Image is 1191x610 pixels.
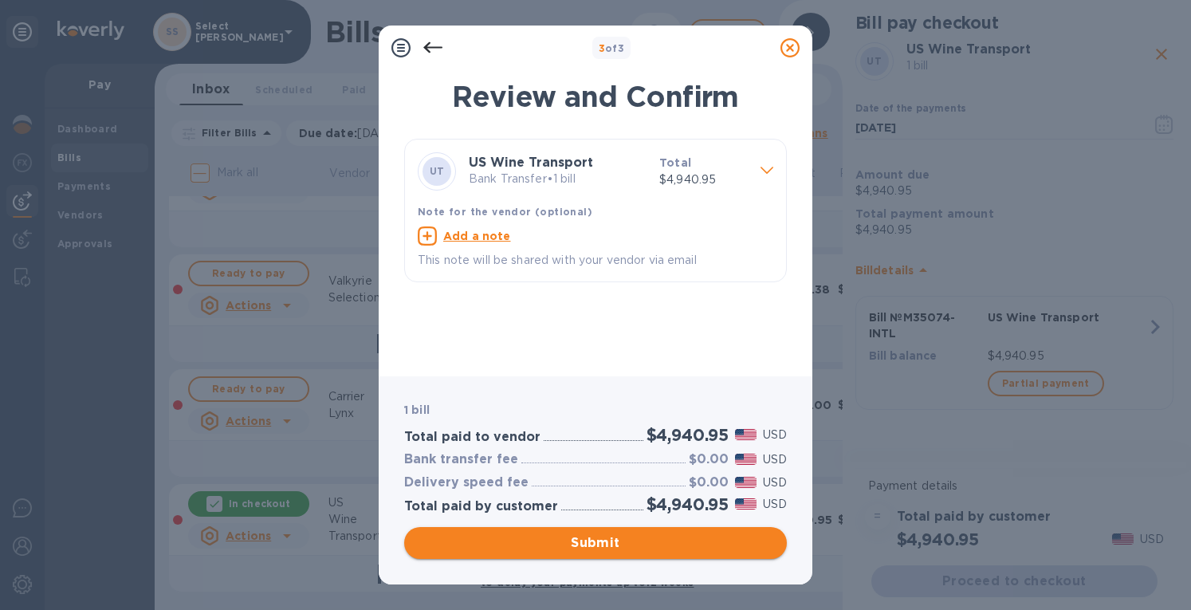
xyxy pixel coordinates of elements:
span: Submit [417,533,774,553]
p: Bank Transfer • 1 bill [469,171,647,187]
p: USD [763,451,787,468]
b: 1 bill [404,403,430,416]
p: USD [763,496,787,513]
img: USD [735,477,757,488]
h1: Review and Confirm [404,80,787,113]
button: Submit [404,527,787,559]
b: of 3 [599,42,625,54]
p: This note will be shared with your vendor via email [418,252,773,269]
p: USD [763,474,787,491]
div: UTUS Wine TransportBank Transfer•1 billTotal$4,940.95Note for the vendor (optional)Add a noteThis... [418,152,773,269]
b: UT [430,165,445,177]
h3: Delivery speed fee [404,475,529,490]
u: Add a note [443,230,511,242]
h3: Total paid to vendor [404,430,540,445]
b: US Wine Transport [469,155,593,170]
img: USD [735,498,757,510]
p: $4,940.95 [659,171,748,188]
b: Note for the vendor (optional) [418,206,592,218]
b: Total [659,156,691,169]
h3: Bank transfer fee [404,452,518,467]
h2: $4,940.95 [647,425,729,445]
img: USD [735,429,757,440]
p: USD [763,427,787,443]
h2: $4,940.95 [647,494,729,514]
h3: $0.00 [689,452,729,467]
img: USD [735,454,757,465]
span: 3 [599,42,605,54]
h3: Total paid by customer [404,499,558,514]
h3: $0.00 [689,475,729,490]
